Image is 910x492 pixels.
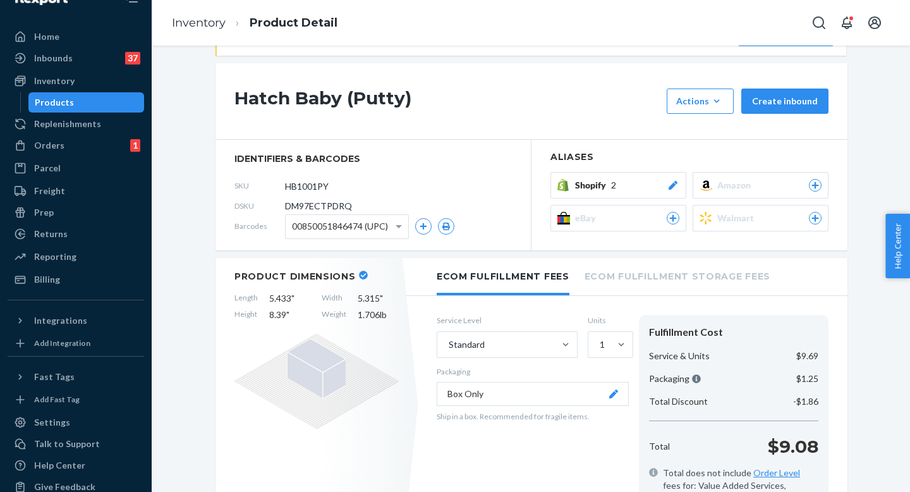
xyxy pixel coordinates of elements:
[34,459,85,472] div: Help Center
[437,315,578,326] label: Service Level
[130,139,140,152] div: 1
[34,371,75,383] div: Fast Tags
[8,114,144,134] a: Replenishments
[8,367,144,387] button: Fast Tags
[28,92,145,113] a: Products
[806,10,832,35] button: Open Search Box
[796,350,818,362] p: $9.69
[34,228,68,240] div: Returns
[34,250,76,263] div: Reporting
[250,16,337,30] a: Product Detail
[8,392,144,407] a: Add Fast Tag
[8,27,144,47] a: Home
[588,315,629,326] label: Units
[768,434,818,459] p: $9.08
[611,179,616,192] span: 2
[358,309,399,321] span: 1.706 lb
[649,372,701,385] p: Packaging
[34,416,70,429] div: Settings
[8,202,144,223] a: Prep
[380,293,383,304] span: "
[34,338,90,348] div: Add Integration
[358,292,399,305] span: 5.315
[34,206,54,219] div: Prep
[885,214,910,278] button: Help Center
[449,338,485,351] div: Standard
[234,89,660,114] h1: Hatch Baby (Putty)
[34,185,65,197] div: Freight
[834,10,859,35] button: Open notifications
[649,325,818,340] div: Fulfillment Cost
[575,212,601,224] span: eBay
[34,30,59,43] div: Home
[447,338,449,351] input: Standard
[793,395,818,408] p: -$1.86
[8,434,144,454] button: Talk to Support
[8,181,144,201] a: Freight
[8,135,144,156] a: Orders1
[8,311,144,331] button: Integrations
[437,411,629,422] p: Ship in a box. Recommended for fragile items.
[34,139,64,152] div: Orders
[667,89,734,114] button: Actions
[34,438,100,450] div: Talk to Support
[8,48,144,68] a: Inbounds37
[34,273,60,286] div: Billing
[291,293,294,304] span: "
[649,350,710,362] p: Service & Units
[34,75,75,87] div: Inventory
[717,212,759,224] span: Walmart
[8,224,144,244] a: Returns
[8,247,144,267] a: Reporting
[125,52,140,65] div: 37
[550,205,686,231] button: eBay
[285,200,352,212] span: DM97ECTPDRQ
[649,440,670,453] p: Total
[234,271,356,282] h2: Product Dimensions
[234,180,285,191] span: SKU
[437,366,629,377] p: Packaging
[322,309,346,321] span: Weight
[234,292,258,305] span: Length
[27,9,72,20] span: Support
[34,394,80,405] div: Add Fast Tag
[34,52,73,65] div: Inbounds
[8,158,144,178] a: Parcel
[796,372,818,385] p: $1.25
[753,467,800,478] a: Order Level
[234,221,285,231] span: Barcodes
[286,309,289,320] span: "
[676,95,724,108] div: Actions
[741,89,828,114] button: Create inbound
[234,152,512,165] span: identifiers & barcodes
[172,16,226,30] a: Inventory
[862,10,887,35] button: Open account menu
[35,96,74,109] div: Products
[598,338,600,351] input: 1
[693,205,828,231] button: Walmart
[234,200,285,211] span: DSKU
[437,382,629,406] button: Box Only
[8,71,144,91] a: Inventory
[649,395,708,408] p: Total Discount
[34,314,87,327] div: Integrations
[600,338,605,351] div: 1
[550,172,686,199] button: Shopify2
[269,309,310,321] span: 8.39
[717,179,756,192] span: Amazon
[8,269,144,290] a: Billing
[234,309,258,321] span: Height
[269,292,310,305] span: 5.433
[8,455,144,476] a: Help Center
[437,258,569,295] li: Ecom Fulfillment Fees
[34,118,101,130] div: Replenishments
[585,258,770,293] li: Ecom Fulfillment Storage Fees
[162,4,348,42] ol: breadcrumbs
[322,292,346,305] span: Width
[8,336,144,351] a: Add Integration
[693,172,828,199] button: Amazon
[550,152,828,162] h2: Aliases
[8,412,144,433] a: Settings
[292,216,388,237] span: 00850051846474 (UPC)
